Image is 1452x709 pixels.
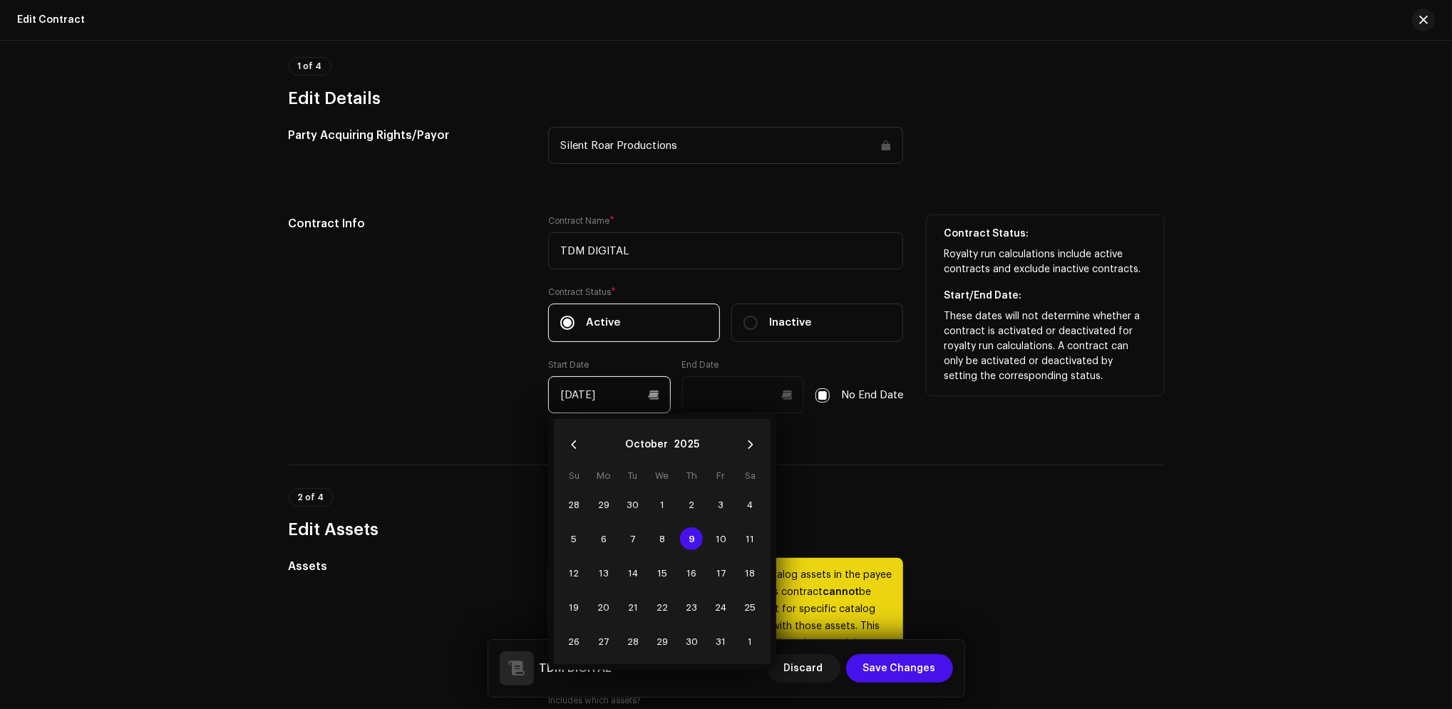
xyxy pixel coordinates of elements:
h5: TDM DIGITAL [540,660,612,677]
span: Active [586,315,620,331]
td: 12 [560,556,589,590]
span: 2 of 4 [298,493,324,502]
td: 10 [706,522,736,556]
td: 25 [736,590,765,624]
h5: Party Acquiring Rights/Payor [289,127,526,144]
span: 5 [563,527,586,550]
td: 16 [677,556,706,590]
span: 12 [563,561,586,584]
button: Previous Month [560,430,588,459]
span: 27 [592,630,615,653]
span: 22 [651,596,674,619]
input: Type something... [548,232,903,269]
span: 29 [651,630,674,653]
td: 4 [736,487,765,522]
label: Includes which assets? [548,695,641,706]
td: 23 [677,590,706,624]
span: 1 of 4 [298,62,322,71]
span: Th [686,471,697,480]
td: 2 [677,487,706,522]
td: 13 [589,556,618,590]
span: 7 [622,527,644,550]
td: 29 [589,487,618,522]
td: 30 [677,624,706,658]
td: 17 [706,556,736,590]
span: 15 [651,561,674,584]
p: Royalty run calculations include active contracts and exclude inactive contracts. [944,247,1147,277]
td: 30 [618,487,647,522]
span: Tu [628,471,637,480]
p: These dates will not determine whether a contract is activated or deactivated for royalty run cal... [944,309,1147,384]
span: 4 [738,493,761,516]
span: Save Changes [863,654,936,683]
span: 11 [738,527,761,550]
span: Fr [716,471,725,480]
td: 28 [618,624,647,658]
label: Contract Status [548,286,903,298]
span: Inactive [769,315,811,331]
span: 19 [563,596,586,619]
span: 31 [709,630,732,653]
td: 24 [706,590,736,624]
button: Save Changes [846,654,953,683]
td: 5 [560,522,589,556]
span: 26 [563,630,586,653]
td: 3 [706,487,736,522]
td: 6 [589,522,618,556]
span: 16 [680,561,703,584]
td: 15 [647,556,676,590]
td: 1 [736,624,765,658]
label: Start Date [548,359,589,371]
td: 7 [618,522,647,556]
span: 28 [622,630,644,653]
td: 14 [618,556,647,590]
span: 28 [563,493,586,516]
span: 18 [738,561,761,584]
h3: Edit Assets [289,518,1164,541]
span: 2 [680,493,703,516]
span: 14 [622,561,644,584]
button: Choose Year [674,433,699,456]
span: 17 [709,561,732,584]
span: 1 [651,493,674,516]
td: 8 [647,522,676,556]
span: Mo [597,471,611,480]
td: 9 [677,522,706,556]
td: 27 [589,624,618,658]
span: Discard [784,654,823,683]
span: 9 [680,527,703,550]
h5: Assets [289,558,526,575]
span: 29 [592,493,615,516]
label: End Date [682,359,719,371]
td: 21 [618,590,647,624]
p: Contract Status: [944,227,1147,242]
td: 19 [560,590,589,624]
label: Contract Name [548,215,614,227]
span: 30 [680,630,703,653]
td: 11 [736,522,765,556]
span: 6 [592,527,615,550]
td: 29 [647,624,676,658]
p: Start/End Date: [944,289,1147,304]
span: Sa [745,471,756,480]
strong: cannot [823,587,859,597]
span: 1 [738,630,761,653]
div: Choose Date [548,413,776,670]
td: 22 [647,590,676,624]
span: 23 [680,596,703,619]
span: 25 [738,596,761,619]
span: 3 [709,493,732,516]
span: 13 [592,561,615,584]
span: We [656,471,669,480]
span: 10 [709,527,732,550]
span: 30 [622,493,644,516]
span: 8 [651,527,674,550]
td: 1 [647,487,676,522]
button: Discard [767,654,840,683]
span: 21 [622,596,644,619]
td: 31 [706,624,736,658]
span: 24 [709,596,732,619]
span: 20 [592,596,615,619]
span: Su [569,471,580,480]
td: 28 [560,487,589,522]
